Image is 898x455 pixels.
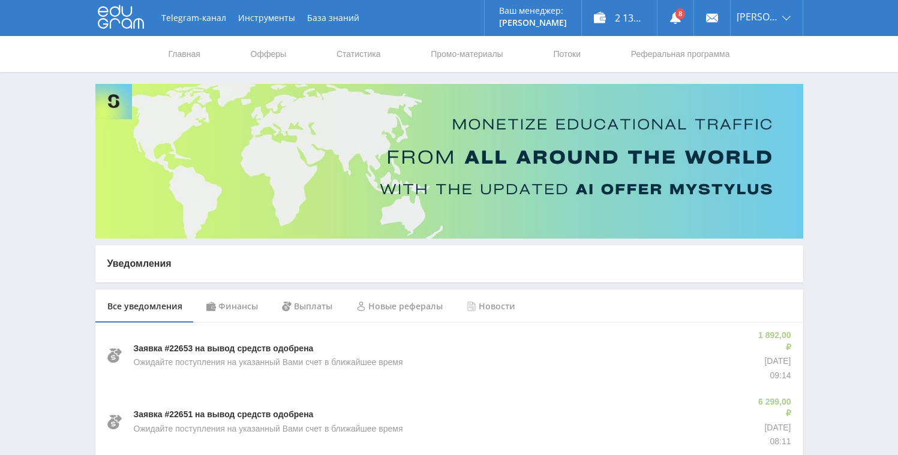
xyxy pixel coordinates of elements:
p: Заявка #22653 на вывод средств одобрена [134,343,314,355]
p: Ожидайте поступления на указанный Вами счет в ближайшее время [134,357,403,369]
a: Реферальная программа [630,36,731,72]
a: Офферы [250,36,288,72]
div: Выплаты [270,290,344,323]
p: 09:14 [756,370,791,382]
p: [DATE] [756,355,791,367]
div: Финансы [194,290,270,323]
p: Ваш менеджер: [499,6,567,16]
p: 6 299,00 ₽ [756,396,791,420]
div: Все уведомления [95,290,194,323]
p: Заявка #22651 на вывод средств одобрена [134,409,314,421]
p: 08:11 [756,436,791,448]
a: Промо-материалы [430,36,504,72]
p: [DATE] [756,422,791,434]
p: Уведомления [107,257,791,270]
p: [PERSON_NAME] [499,18,567,28]
div: Новые рефералы [344,290,455,323]
span: [PERSON_NAME] [737,12,779,22]
a: Потоки [552,36,582,72]
p: 1 892,00 ₽ [756,330,791,353]
a: Главная [167,36,202,72]
div: Новости [455,290,527,323]
img: Banner [95,84,803,239]
p: Ожидайте поступления на указанный Вами счет в ближайшее время [134,423,403,435]
a: Статистика [335,36,382,72]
